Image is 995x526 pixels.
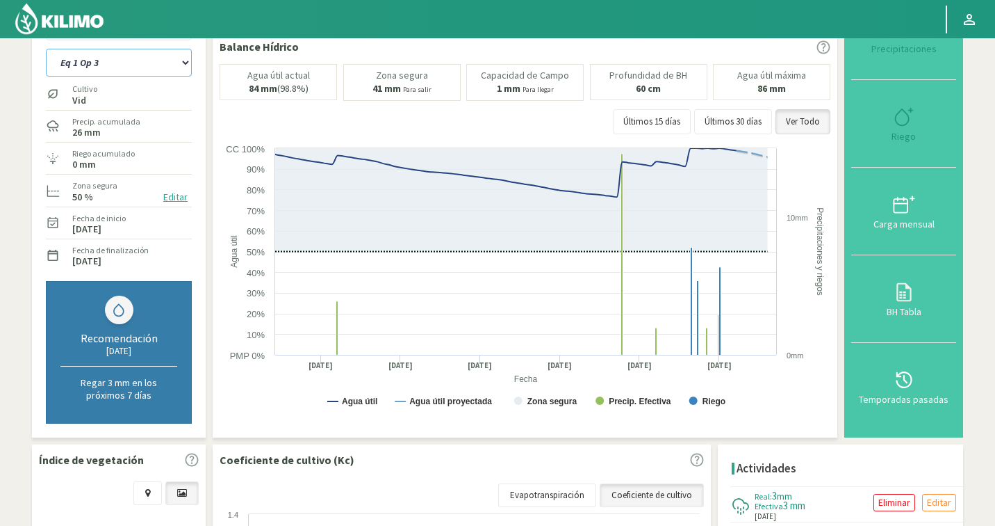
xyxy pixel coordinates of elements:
text: [DATE] [707,360,732,371]
h4: Actividades [737,462,796,475]
text: 10% [247,330,265,340]
text: 60% [247,226,265,237]
text: Agua útil [342,397,377,406]
button: Eliminar [873,494,915,511]
text: 50% [247,247,265,257]
p: Profundidad de BH [609,70,687,81]
div: Recomendación [60,331,177,345]
label: Precip. acumulada [72,115,140,128]
p: Índice de vegetación [39,452,144,468]
label: Cultivo [72,83,97,95]
p: (98.8%) [249,83,309,94]
text: Agua útil proyectada [409,397,492,406]
text: 80% [247,185,265,196]
small: Para llegar [523,85,554,94]
p: Agua útil actual [247,70,310,81]
p: Eliminar [878,495,910,511]
text: 90% [247,164,265,175]
b: 60 cm [636,82,661,95]
text: [DATE] [548,360,572,371]
span: mm [777,490,792,502]
div: BH Tabla [855,307,952,317]
button: Últimos 15 días [613,109,691,134]
p: Agua útil máxima [737,70,806,81]
text: Fecha [514,374,538,384]
text: Precipitaciones y riegos [815,207,825,296]
text: CC 100% [226,144,265,154]
text: PMP 0% [230,351,265,361]
text: [DATE] [627,360,652,371]
div: Riego [855,131,952,141]
div: Precipitaciones [855,44,952,54]
text: [DATE] [468,360,492,371]
button: Carga mensual [851,168,956,255]
p: Regar 3 mm en los próximos 7 días [60,376,177,401]
label: 50 % [72,193,93,202]
text: 1.4 [228,511,238,519]
text: 40% [247,268,265,278]
text: 70% [247,206,265,216]
button: Editar [922,494,956,511]
span: [DATE] [755,511,776,523]
img: Kilimo [14,2,105,35]
button: Riego [851,80,956,168]
div: [DATE] [60,345,177,357]
label: Riego acumulado [72,148,135,160]
span: 3 mm [783,499,805,512]
text: Riego [702,397,725,406]
label: 0 mm [72,160,96,169]
label: 26 mm [72,128,101,137]
b: 84 mm [249,82,277,95]
text: Zona segura [527,397,577,406]
button: BH Tabla [851,255,956,343]
a: Evapotranspiración [498,484,596,507]
small: Para salir [403,85,431,94]
label: [DATE] [72,257,101,266]
p: Capacidad de Campo [481,70,569,81]
label: Zona segura [72,180,117,192]
button: Editar [159,189,192,205]
label: [DATE] [72,225,101,234]
text: 30% [247,288,265,298]
p: Editar [927,495,951,511]
text: 0mm [787,351,803,360]
div: Temporadas pasadas [855,394,952,404]
p: Balance Hídrico [220,38,299,55]
p: Zona segura [376,70,428,81]
text: 10mm [787,214,808,222]
b: 1 mm [497,82,520,95]
span: Real: [755,491,772,502]
label: Fecha de inicio [72,212,126,225]
span: 3 [772,489,777,502]
span: Efectiva [755,501,783,511]
button: Últimos 30 días [694,109,772,134]
text: Agua útil [229,235,239,268]
a: Coeficiente de cultivo [600,484,704,507]
label: Vid [72,96,97,105]
label: Fecha de finalización [72,244,149,257]
b: 41 mm [372,82,401,95]
div: Carga mensual [855,219,952,229]
text: 20% [247,309,265,319]
p: Coeficiente de cultivo (Kc) [220,452,354,468]
button: Ver Todo [775,109,830,134]
text: Precip. Efectiva [609,397,671,406]
text: [DATE] [388,360,413,371]
button: Temporadas pasadas [851,343,956,431]
b: 86 mm [757,82,786,95]
text: [DATE] [309,360,333,371]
